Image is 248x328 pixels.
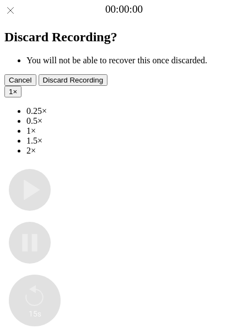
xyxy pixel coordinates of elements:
[26,116,244,126] li: 0.5×
[9,88,13,96] span: 1
[26,136,244,146] li: 1.5×
[26,146,244,156] li: 2×
[105,3,143,15] a: 00:00:00
[39,74,108,86] button: Discard Recording
[4,86,21,97] button: 1×
[26,56,244,65] li: You will not be able to recover this once discarded.
[4,74,36,86] button: Cancel
[4,30,244,45] h2: Discard Recording?
[26,126,244,136] li: 1×
[26,106,244,116] li: 0.25×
